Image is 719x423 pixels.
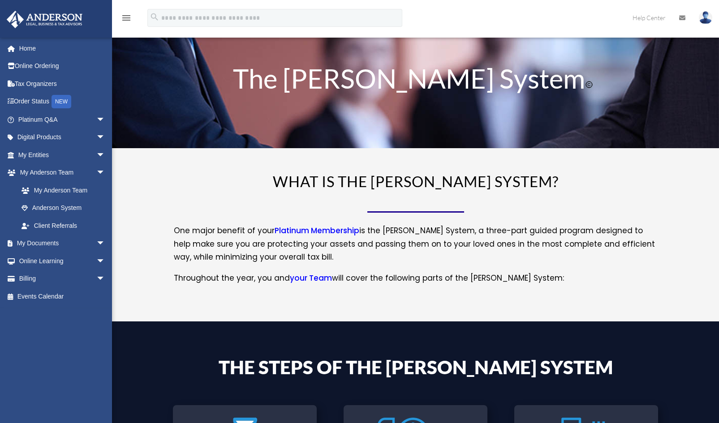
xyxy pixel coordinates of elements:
img: User Pic [699,11,712,24]
i: menu [121,13,132,23]
a: menu [121,16,132,23]
i: search [150,12,159,22]
a: My Anderson Teamarrow_drop_down [6,164,119,182]
span: arrow_drop_down [96,270,114,288]
span: arrow_drop_down [96,164,114,182]
a: Platinum Q&Aarrow_drop_down [6,111,119,128]
a: Platinum Membership [275,225,359,240]
span: arrow_drop_down [96,128,114,147]
span: arrow_drop_down [96,235,114,253]
a: Tax Organizers [6,75,119,93]
a: Anderson System [13,199,114,217]
a: Order StatusNEW [6,93,119,111]
p: Throughout the year, you and will cover the following parts of the [PERSON_NAME] System: [174,272,658,285]
span: arrow_drop_down [96,146,114,164]
a: My Entitiesarrow_drop_down [6,146,119,164]
a: Client Referrals [13,217,119,235]
a: Home [6,39,119,57]
h1: The [PERSON_NAME] System [174,65,658,96]
a: Events Calendar [6,287,119,305]
a: Billingarrow_drop_down [6,270,119,288]
a: Online Ordering [6,57,119,75]
a: your Team [290,273,332,288]
h4: The Steps of the [PERSON_NAME] System [174,358,658,381]
span: arrow_drop_down [96,252,114,270]
a: Digital Productsarrow_drop_down [6,128,119,146]
a: Online Learningarrow_drop_down [6,252,119,270]
a: My Documentsarrow_drop_down [6,235,119,252]
span: WHAT IS THE [PERSON_NAME] SYSTEM? [273,172,559,190]
div: NEW [52,95,71,108]
p: One major benefit of your is the [PERSON_NAME] System, a three-part guided program designed to he... [174,224,658,272]
img: Anderson Advisors Platinum Portal [4,11,85,28]
a: My Anderson Team [13,181,119,199]
span: arrow_drop_down [96,111,114,129]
